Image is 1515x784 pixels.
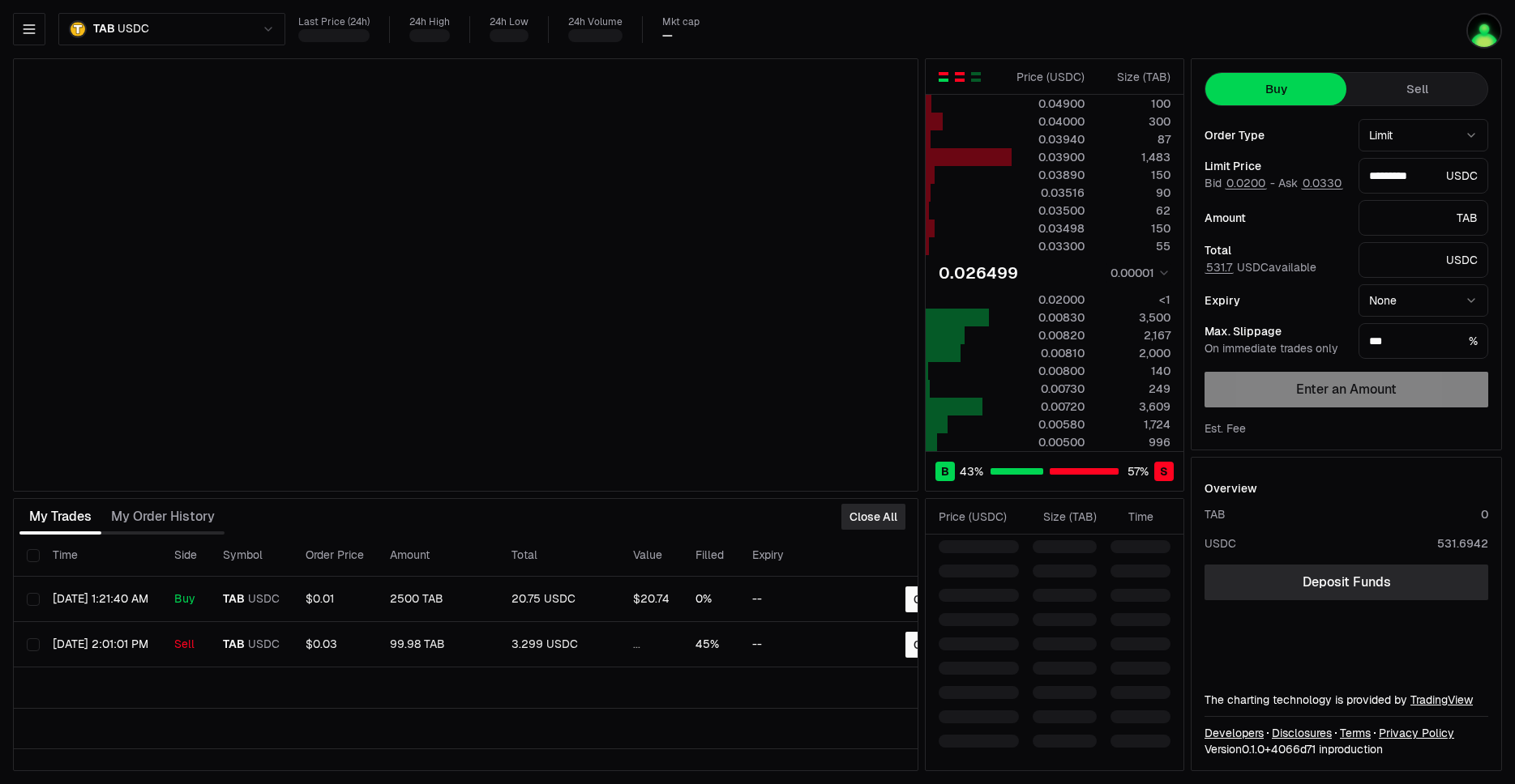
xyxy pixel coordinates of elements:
div: Limit Price [1205,160,1346,172]
div: 0.04900 [1012,96,1085,112]
button: 0.0330 [1301,177,1343,190]
div: Mkt cap [662,16,700,28]
div: 0% [695,592,726,607]
div: 0.03500 [1012,202,1085,219]
div: 140 [1098,363,1170,379]
a: Disclosures [1272,725,1332,741]
div: 0.00820 [1012,327,1085,343]
div: 150 [1098,167,1170,183]
div: 0.02000 [1012,292,1085,308]
div: USDC [1359,242,1488,278]
div: 90 [1098,185,1170,201]
div: 0.03890 [1012,167,1085,183]
div: Overview [1205,480,1257,496]
th: Expiry [739,535,849,577]
span: 43 % [960,463,983,479]
div: The charting technology is provided by [1205,692,1488,708]
div: 87 [1098,131,1170,147]
span: USDC [248,637,280,652]
div: 24h Low [490,16,529,28]
div: 0.00730 [1012,381,1085,397]
div: Price ( USDC ) [1012,69,1085,85]
th: Value [620,535,683,577]
span: B [941,463,949,479]
button: Show Sell Orders Only [953,70,966,83]
div: Total [1205,245,1346,256]
div: 1,483 [1098,149,1170,165]
div: Order Type [1205,130,1346,141]
div: 3,500 [1098,309,1170,326]
div: 24h High [409,16,450,28]
button: Show Buy and Sell Orders [937,70,950,83]
div: 0.00500 [1012,434,1085,450]
div: 0.00810 [1012,345,1085,361]
span: Ask [1278,177,1343,191]
img: utf8 [1466,13,1502,49]
div: 150 [1098,220,1170,236]
div: 0.026499 [939,262,1018,284]
div: 1,724 [1098,416,1170,432]
button: 531.7 [1205,261,1234,274]
div: 0.00800 [1012,363,1085,379]
div: 0.04000 [1012,113,1085,130]
div: 2,000 [1098,345,1170,361]
button: None [1359,284,1488,317]
div: Sell [174,637,197,652]
a: TradingView [1410,692,1473,707]
div: TAB [1359,200,1488,236]
span: TAB [93,22,114,36]
td: -- [739,577,849,622]
div: 2,167 [1098,327,1170,343]
div: 0.00720 [1012,398,1085,415]
div: $20.74 [633,592,670,607]
div: <1 [1098,292,1170,308]
a: Terms [1340,725,1371,741]
button: Sell [1346,73,1487,105]
span: TAB [223,592,245,607]
div: 3,609 [1098,398,1170,415]
button: 0.0200 [1225,177,1267,190]
a: Privacy Policy [1379,725,1454,741]
span: 4066d710de59a424e6e27f6bfe24bfea9841ec22 [1271,742,1316,756]
div: USDC [1205,535,1236,552]
div: % [1359,323,1488,359]
div: TAB [1205,506,1226,522]
button: My Order History [101,501,225,533]
div: Size ( TAB ) [1098,69,1170,85]
time: [DATE] 2:01:01 PM [53,637,148,651]
div: Price ( USDC ) [939,509,1019,525]
div: Time [1111,509,1153,525]
div: Version 0.1.0 + in production [1205,741,1488,757]
button: Select row [27,593,40,606]
button: Limit [1359,119,1488,151]
div: 24h Volume [568,16,623,28]
div: 0.03900 [1012,149,1085,165]
button: 0.00001 [1106,263,1170,283]
div: 55 [1098,238,1170,254]
th: Amount [377,535,499,577]
a: Deposit Funds [1205,565,1488,600]
div: 0.00830 [1012,309,1085,326]
span: 57 % [1128,463,1149,479]
div: USDC [1359,158,1488,194]
div: Buy [174,592,197,607]
button: Close [905,632,952,658]
div: — [662,28,673,43]
td: -- [739,622,849,667]
div: 0 [1481,506,1488,522]
img: TAB.png [69,20,87,38]
div: On immediate trades only [1205,342,1346,356]
div: 249 [1098,381,1170,397]
button: Buy [1205,73,1346,105]
button: Select row [27,638,40,651]
time: [DATE] 1:21:40 AM [53,591,148,606]
span: USDC available [1205,260,1316,275]
div: 996 [1098,434,1170,450]
th: Order Price [293,535,377,577]
div: 0.03940 [1012,131,1085,147]
div: 100 [1098,96,1170,112]
th: Time [40,535,161,577]
div: Amount [1205,212,1346,224]
div: ... [633,637,670,652]
div: 0.03516 [1012,185,1085,201]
